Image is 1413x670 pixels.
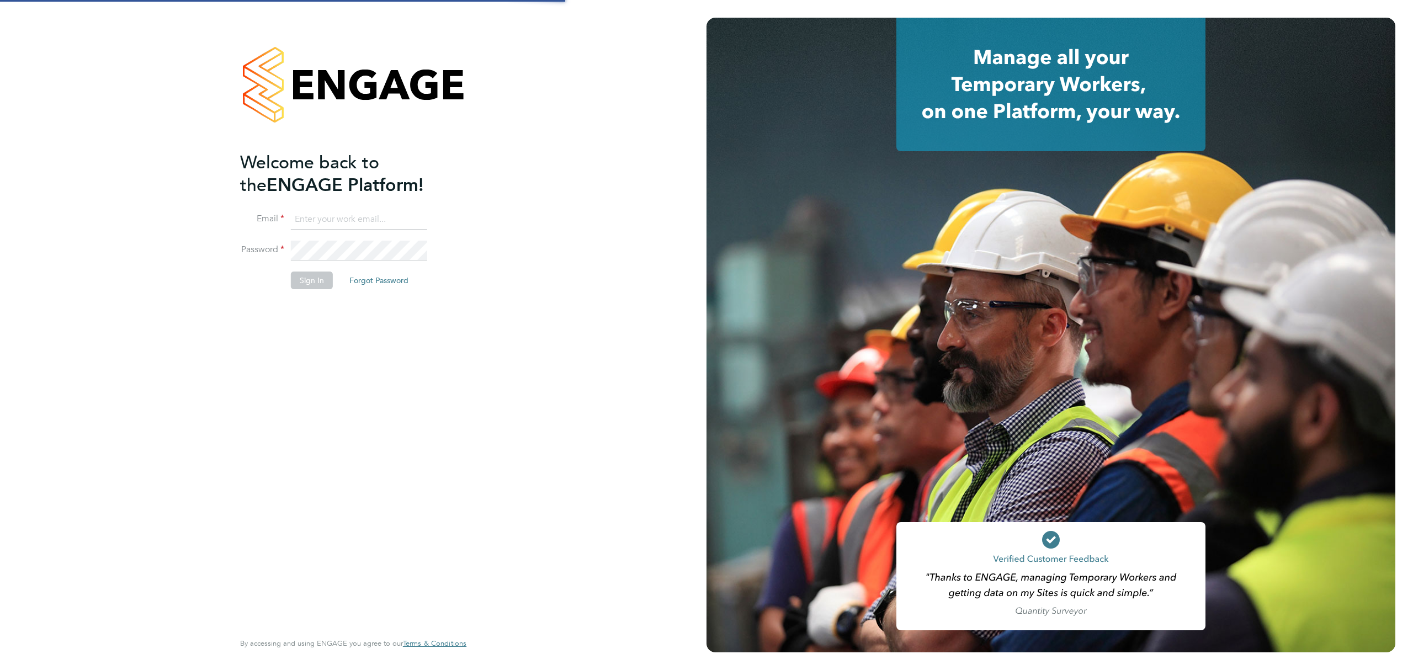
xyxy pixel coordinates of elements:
[240,152,379,196] span: Welcome back to the
[240,244,284,256] label: Password
[240,213,284,225] label: Email
[240,151,455,196] h2: ENGAGE Platform!
[341,272,417,289] button: Forgot Password
[240,639,466,648] span: By accessing and using ENGAGE you agree to our
[291,210,427,230] input: Enter your work email...
[403,639,466,648] a: Terms & Conditions
[291,272,333,289] button: Sign In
